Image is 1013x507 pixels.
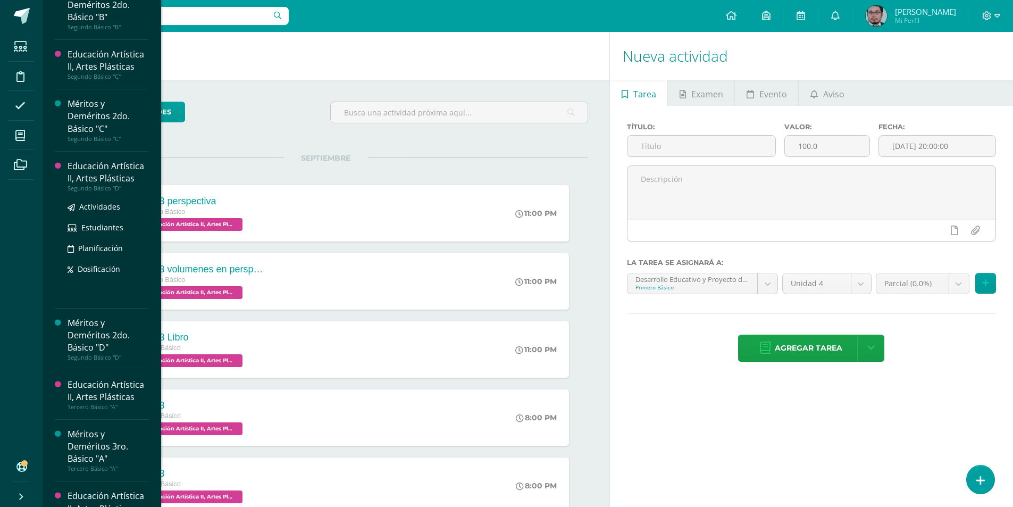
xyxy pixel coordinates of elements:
img: c79a8ee83a32926c67f9bb364e6b58c4.png [866,5,887,27]
div: Tercero Básico "A" [68,403,148,411]
label: Valor: [784,123,870,131]
span: [PERSON_NAME] [895,6,956,17]
div: Guia 3 perspectiva [136,196,245,207]
a: Planificación [68,242,148,254]
label: Fecha: [878,123,996,131]
div: Segundo Básico "C" [68,135,148,143]
div: Guia 3 volumenes en perspectiva [136,264,264,275]
a: Méritos y Deméritos 3ro. Básico "A"Tercero Básico "A" [68,428,148,472]
div: 11:00 PM [515,345,557,354]
div: Segundo Básico "C" [68,73,148,80]
span: Educación Artística II, Artes Plásticas 'D' [136,286,242,299]
span: Planificación [78,243,123,253]
input: Busca un usuario... [49,7,289,25]
a: Parcial (0.0%) [876,273,969,294]
span: Educación Artística II, Artes Plásticas 'A' [136,354,242,367]
div: Primero Básico [635,284,750,291]
a: Educación Artística II, Artes PlásticasTercero Básico "A" [68,379,148,411]
div: Educación Artística II, Artes Plásticas [68,379,148,403]
span: Unidad 4 [791,273,843,294]
label: Título: [627,123,776,131]
span: Dosificación [78,264,120,274]
a: Estudiantes [68,221,148,234]
a: Desarrollo Educativo y Proyecto de Vida 'D'Primero Básico [627,273,778,294]
div: Tercero Básico "A" [68,465,148,472]
div: Segundo Básico "B" [68,23,148,31]
div: Desarrollo Educativo y Proyecto de Vida 'D' [635,273,750,284]
a: Aviso [799,80,856,106]
span: Estudiantes [81,222,123,232]
a: Educación Artística II, Artes PlásticasSegundo Básico "C" [68,48,148,80]
div: Méritos y Deméritos 3ro. Básico "A" [68,428,148,465]
span: Educación Artística II, Artes Plásticas 'C' [136,491,242,503]
input: Título [627,136,775,156]
span: SEPTIEMBRE [284,153,367,163]
a: Tarea [610,80,667,106]
label: La tarea se asignará a: [627,259,996,267]
a: Evento [735,80,798,106]
a: Unidad 4 [783,273,871,294]
a: Examen [668,80,734,106]
div: Guia 3 [136,400,245,411]
div: Educación Artística II, Artes Plásticas [68,160,148,185]
span: Tarea [633,81,656,107]
div: Educación Artística II, Artes Plásticas [68,48,148,73]
div: Guia 3 [136,468,245,479]
input: Busca una actividad próxima aquí... [331,102,588,123]
span: Agregar tarea [775,335,842,361]
h1: Actividades [55,32,597,80]
span: Evento [759,81,787,107]
div: 11:00 PM [515,209,557,218]
a: Actividades [68,201,148,213]
div: 11:00 PM [515,277,557,286]
div: Segundo Básico "D" [68,354,148,361]
input: Puntos máximos [785,136,870,156]
h1: Nueva actividad [623,32,1000,80]
span: Parcial (0.0%) [884,273,941,294]
span: Educación Artística II, Artes Plásticas 'B' [136,422,242,435]
div: 8:00 PM [516,481,557,491]
a: Dosificación [68,263,148,275]
span: Aviso [823,81,844,107]
span: Actividades [79,202,120,212]
a: Educación Artística II, Artes PlásticasSegundo Básico "D" [68,160,148,192]
div: 8:00 PM [516,413,557,422]
div: Méritos y Deméritos 2do. Básico "C" [68,98,148,135]
span: Educación Artística II, Artes Plásticas 'B' [136,218,242,231]
span: Mi Perfil [895,16,956,25]
a: Méritos y Deméritos 2do. Básico "D"Segundo Básico "D" [68,317,148,361]
div: Méritos y Deméritos 2do. Básico "D" [68,317,148,354]
a: Méritos y Deméritos 2do. Básico "C"Segundo Básico "C" [68,98,148,142]
input: Fecha de entrega [879,136,995,156]
div: Guia 3 Libro [136,332,245,343]
div: Segundo Básico "D" [68,185,148,192]
span: Examen [691,81,723,107]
